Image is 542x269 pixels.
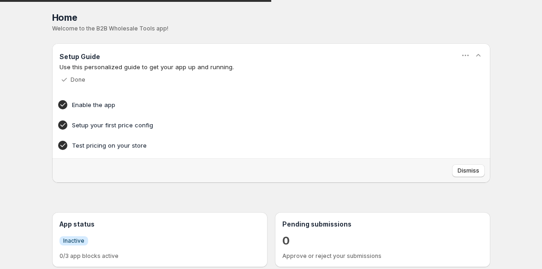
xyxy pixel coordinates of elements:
p: Use this personalized guide to get your app up and running. [60,62,483,72]
p: Approve or reject your submissions [282,252,483,260]
span: Inactive [63,237,84,245]
a: InfoInactive [60,236,88,245]
p: Done [71,76,85,84]
p: 0/3 app blocks active [60,252,260,260]
h3: Pending submissions [282,220,483,229]
h4: Setup your first price config [72,120,442,130]
h4: Test pricing on your store [72,141,442,150]
h4: Enable the app [72,100,442,109]
span: Home [52,12,77,23]
span: Dismiss [458,167,479,174]
h3: App status [60,220,260,229]
h3: Setup Guide [60,52,100,61]
p: Welcome to the B2B Wholesale Tools app! [52,25,490,32]
button: Dismiss [452,164,485,177]
a: 0 [282,233,290,248]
